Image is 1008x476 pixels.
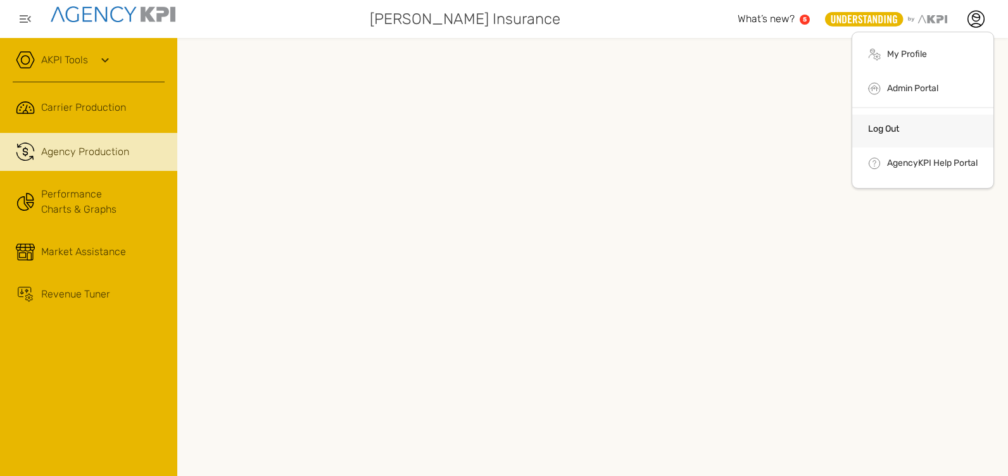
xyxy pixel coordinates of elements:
[887,158,978,168] a: AgencyKPI Help Portal
[868,123,899,134] a: Log Out
[41,244,126,260] span: Market Assistance
[803,16,807,23] text: 5
[41,144,129,160] span: Agency Production
[41,100,126,115] span: Carrier Production
[887,83,938,94] a: Admin Portal
[41,53,88,68] a: AKPI Tools
[51,6,175,22] img: agencykpi-logo-550x69-2d9e3fa8.png
[887,49,927,59] a: My Profile
[41,287,110,302] span: Revenue Tuner
[800,15,810,25] a: 5
[738,13,795,25] span: What’s new?
[370,8,560,30] span: [PERSON_NAME] Insurance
